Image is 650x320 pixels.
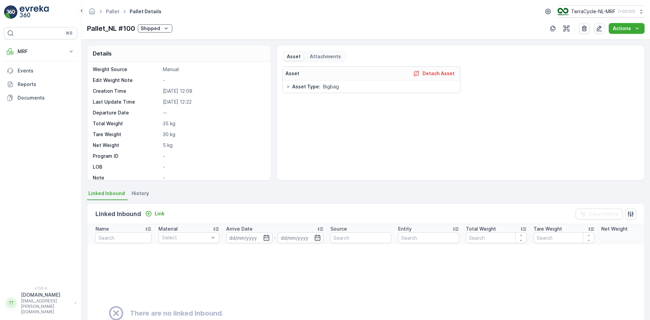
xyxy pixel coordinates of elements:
[18,48,64,55] p: MRF
[20,5,49,19] img: logo_light-DOdMpM7g.png
[398,232,459,243] input: Search
[93,120,160,127] p: Total Weight
[613,25,631,32] p: Actions
[87,23,135,34] p: Pallet_NL #100
[558,5,645,18] button: TerraCycle-NL-MRF(+02:00)
[6,298,17,308] div: TT
[163,88,264,94] p: [DATE] 12:09
[278,232,324,243] input: dd/mm/yyyy
[21,292,71,298] p: [DOMAIN_NAME]
[130,308,223,318] h2: There are no linked Inbound.
[410,69,457,78] button: Detach Asset
[589,211,619,217] p: Clear Filters
[4,45,77,58] button: MRF
[285,70,299,77] p: Asset
[398,226,412,232] p: Entity
[128,8,163,15] span: Pallet Details
[4,91,77,105] a: Documents
[4,286,77,290] span: v 1.50.4
[93,49,112,58] p: Details
[95,226,109,232] p: Name
[601,226,628,232] p: Net Weight
[93,131,160,138] p: Tare Weight
[226,232,273,243] input: dd/mm/yyyy
[93,99,160,105] p: Last Update Time
[287,53,301,60] p: Asset
[330,232,391,243] input: Search
[138,24,172,33] button: Shipped
[95,209,141,219] p: Linked Inbound
[576,209,623,219] button: Clear Filters
[18,94,74,101] p: Documents
[93,142,160,149] p: Net Weight
[571,8,615,15] p: TerraCycle-NL-MRF
[163,153,264,159] p: -
[21,298,71,315] p: [EMAIL_ADDRESS][PERSON_NAME][DOMAIN_NAME]
[330,226,347,232] p: Source
[95,232,152,243] input: Search
[163,66,264,73] p: Manual
[609,23,645,34] button: Actions
[140,25,160,32] p: Shipped
[163,164,264,170] p: -
[93,164,160,170] p: LOB
[93,174,160,181] p: Note
[132,190,149,197] span: History
[66,30,72,36] p: ⌘B
[534,226,562,232] p: Tare Weight
[274,234,276,242] p: -
[93,77,160,84] p: Edit Weight Note
[88,10,96,16] a: Homepage
[4,292,77,315] button: TT[DOMAIN_NAME][EMAIL_ADDRESS][PERSON_NAME][DOMAIN_NAME]
[163,174,264,181] p: -
[4,5,18,19] img: logo
[93,88,160,94] p: Creation Time
[158,226,178,232] p: Material
[106,8,120,14] a: Pallet
[558,8,568,15] img: TC_v739CUj.png
[292,83,320,90] span: Asset Type :
[163,142,264,149] p: 5 kg
[466,232,527,243] input: Search
[162,234,209,241] p: Select
[88,190,125,197] span: Linked Inbound
[18,67,74,74] p: Events
[618,9,635,14] p: ( +02:00 )
[93,109,160,116] p: Departure Date
[163,99,264,105] p: [DATE] 12:22
[309,53,341,60] p: Attachments
[4,64,77,78] a: Events
[163,131,264,138] p: 30 kg
[4,78,77,91] a: Reports
[93,153,160,159] p: Program ID
[323,83,339,90] span: Bigbag
[534,232,594,243] input: Search
[163,109,264,116] p: --
[163,77,264,84] p: -
[93,66,160,73] p: Weight Source
[163,120,264,127] p: 35 kg
[155,210,165,217] p: Link
[143,210,167,218] button: Link
[18,81,74,88] p: Reports
[226,226,253,232] p: Arrive Date
[466,226,496,232] p: Total Weight
[422,70,455,77] p: Detach Asset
